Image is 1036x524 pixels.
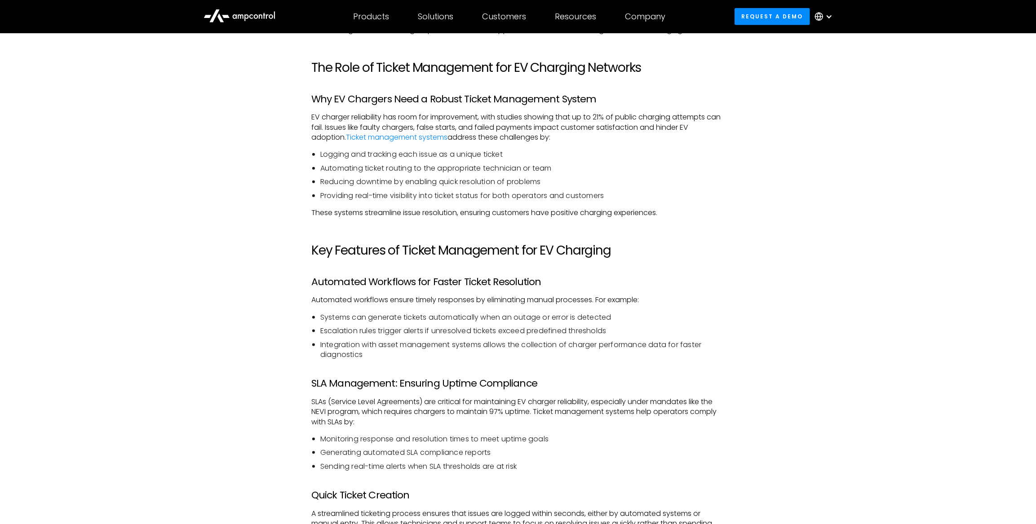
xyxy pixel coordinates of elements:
div: Customers [483,12,527,22]
div: Solutions [418,12,454,22]
h3: SLA Management: Ensuring Uptime Compliance [311,378,725,389]
li: Integration with asset management systems allows the collection of charger performance data for f... [320,340,725,360]
div: Resources [555,12,597,22]
div: Products [354,12,390,22]
div: Company [625,12,666,22]
a: Ticket management systems [346,132,447,142]
p: EV charger reliability has room for improvement, with studies showing that up to 21% of public ch... [311,112,725,142]
li: Monitoring response and resolution times to meet uptime goals [320,434,725,444]
p: SLAs (Service Level Agreements) are critical for maintaining EV charger reliability, especially u... [311,397,725,427]
h3: Quick Ticket Creation [311,489,725,501]
li: Escalation rules trigger alerts if unresolved tickets exceed predefined thresholds [320,326,725,336]
li: Providing real-time visibility into ticket status for both operators and customers [320,191,725,201]
h2: The Role of Ticket Management for EV Charging Networks [311,60,725,75]
p: Automated workflows ensure timely responses by eliminating manual processes. For example: [311,295,725,305]
h2: Key Features of Ticket Management for EV Charging [311,243,725,258]
h3: Automated Workflows for Faster Ticket Resolution [311,276,725,288]
li: Reducing downtime by enabling quick resolution of problems [320,177,725,187]
a: Request a demo [735,8,810,25]
li: Logging and tracking each issue as a unique ticket [320,150,725,159]
h3: Why EV Chargers Need a Robust Ticket Management System [311,93,725,105]
p: These systems streamline issue resolution, ensuring customers have positive charging experiences. [311,208,725,218]
li: Systems can generate tickets automatically when an outage or error is detected [320,313,725,322]
li: Generating automated SLA compliance reports [320,448,725,458]
li: Sending real-time alerts when SLA thresholds are at risk [320,462,725,471]
li: Automating ticket routing to the appropriate technician or team [320,163,725,173]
